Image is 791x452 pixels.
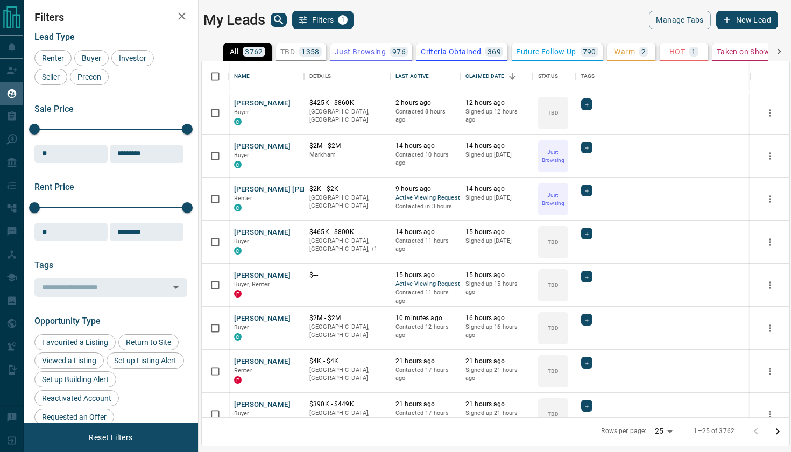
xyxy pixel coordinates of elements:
p: [GEOGRAPHIC_DATA], [GEOGRAPHIC_DATA] [309,108,385,124]
span: 1 [339,16,347,24]
p: $2M - $2M [309,314,385,323]
div: Name [234,61,250,91]
div: Set up Building Alert [34,371,116,387]
p: 3762 [245,48,263,55]
div: + [581,314,592,326]
span: Reactivated Account [38,394,115,402]
div: + [581,185,592,196]
p: All [230,48,238,55]
span: + [585,314,589,325]
p: TBD [548,410,558,418]
p: 14 hours ago [395,142,455,151]
span: Buyer [234,152,250,159]
span: + [585,185,589,196]
button: Open [168,280,183,295]
div: Investor [111,50,154,66]
div: 25 [651,423,676,439]
p: Signed up 12 hours ago [465,108,527,124]
p: 21 hours ago [465,357,527,366]
button: [PERSON_NAME] [PERSON_NAME] [234,185,349,195]
p: Signed up [DATE] [465,237,527,245]
span: Active Viewing Request [395,280,455,289]
h2: Filters [34,11,187,24]
span: Renter [234,367,252,374]
p: Future Follow Up [516,48,576,55]
p: TBD [548,238,558,246]
span: Buyer [78,54,105,62]
button: Sort [505,69,520,84]
p: [GEOGRAPHIC_DATA], [GEOGRAPHIC_DATA] [309,409,385,426]
span: Favourited a Listing [38,338,112,347]
div: + [581,142,592,153]
div: + [581,357,592,369]
p: $425K - $860K [309,98,385,108]
button: New Lead [716,11,778,29]
p: 369 [488,48,501,55]
span: Seller [38,73,63,81]
p: 14 hours ago [395,228,455,237]
p: TBD [548,281,558,289]
p: Signed up [DATE] [465,194,527,202]
span: Sale Price [34,104,74,114]
div: + [581,271,592,282]
p: TBD [548,324,558,332]
p: HOT [669,48,685,55]
div: Claimed Date [465,61,505,91]
p: 14 hours ago [465,185,527,194]
p: Contacted 8 hours ago [395,108,455,124]
p: Contacted 17 hours ago [395,409,455,426]
div: Last Active [390,61,460,91]
div: Buyer [74,50,109,66]
button: [PERSON_NAME] [234,98,291,109]
p: $--- [309,271,385,280]
p: Just Browsing [539,191,567,207]
p: Contacted 17 hours ago [395,366,455,383]
p: 15 hours ago [465,228,527,237]
div: condos.ca [234,247,242,255]
p: 12 hours ago [465,98,527,108]
div: condos.ca [234,333,242,341]
p: 15 hours ago [395,271,455,280]
span: + [585,142,589,153]
button: [PERSON_NAME] [234,314,291,324]
p: 10 minutes ago [395,314,455,323]
button: more [762,191,778,207]
p: 9 hours ago [395,185,455,194]
p: 21 hours ago [395,400,455,409]
span: Buyer, Renter [234,281,270,288]
p: $465K - $800K [309,228,385,237]
p: Signed up [DATE] [465,151,527,159]
p: 1358 [301,48,320,55]
span: Return to Site [122,338,175,347]
button: [PERSON_NAME] [234,228,291,238]
p: 1 [691,48,696,55]
p: Rows per page: [601,427,646,436]
p: Contacted 11 hours ago [395,237,455,253]
span: + [585,99,589,110]
p: 21 hours ago [395,357,455,366]
div: Seller [34,69,67,85]
p: 16 hours ago [465,314,527,323]
button: more [762,105,778,121]
p: TBD [548,367,558,375]
p: 1–25 of 3762 [694,427,734,436]
div: Last Active [395,61,429,91]
span: Requested an Offer [38,413,110,421]
div: + [581,228,592,239]
p: Taken on Showings [717,48,785,55]
div: + [581,98,592,110]
button: more [762,320,778,336]
p: Contacted 12 hours ago [395,323,455,340]
div: Return to Site [118,334,179,350]
p: 2 hours ago [395,98,455,108]
p: 790 [583,48,596,55]
p: [GEOGRAPHIC_DATA], [GEOGRAPHIC_DATA] [309,194,385,210]
div: condos.ca [234,118,242,125]
span: Active Viewing Request [395,194,455,203]
div: Status [538,61,558,91]
button: more [762,363,778,379]
p: Criteria Obtained [421,48,481,55]
p: $390K - $449K [309,400,385,409]
div: Viewed a Listing [34,352,104,369]
button: Reset Filters [82,428,139,447]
